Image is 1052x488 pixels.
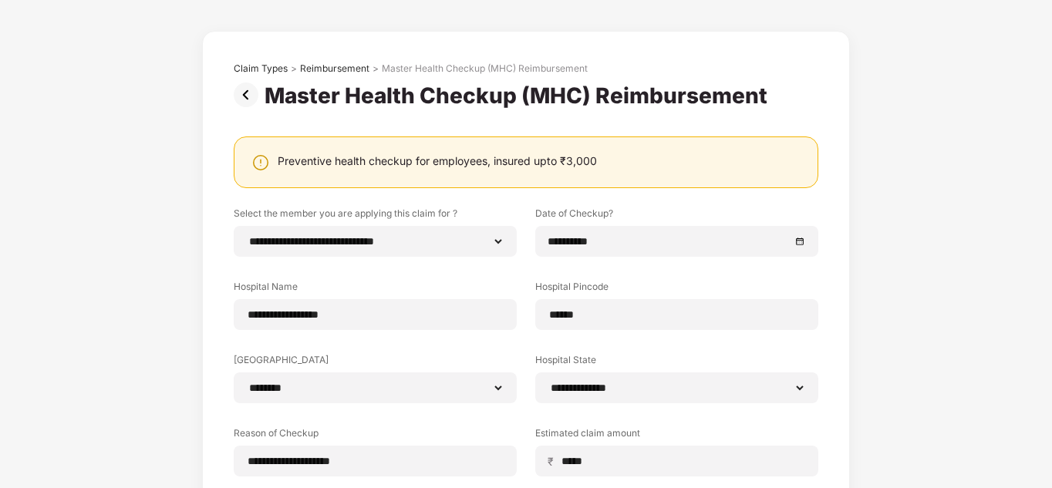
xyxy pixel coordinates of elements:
div: Master Health Checkup (MHC) Reimbursement [265,82,774,109]
div: > [291,62,297,75]
label: Select the member you are applying this claim for ? [234,207,517,226]
label: [GEOGRAPHIC_DATA] [234,353,517,372]
span: ₹ [548,454,560,469]
label: Hospital State [535,353,818,372]
div: Claim Types [234,62,288,75]
label: Hospital Pincode [535,280,818,299]
div: Reimbursement [300,62,369,75]
div: > [373,62,379,75]
label: Reason of Checkup [234,426,517,446]
img: svg+xml;base64,PHN2ZyBpZD0iUHJldi0zMngzMiIgeG1sbnM9Imh0dHA6Ly93d3cudzMub3JnLzIwMDAvc3ZnIiB3aWR0aD... [234,82,265,107]
label: Estimated claim amount [535,426,818,446]
label: Date of Checkup? [535,207,818,226]
label: Hospital Name [234,280,517,299]
img: svg+xml;base64,PHN2ZyBpZD0iV2FybmluZ18tXzI0eDI0IiBkYXRhLW5hbWU9Ildhcm5pbmcgLSAyNHgyNCIgeG1sbnM9Im... [251,153,270,172]
div: Preventive health checkup for employees, insured upto ₹3,000 [278,153,597,168]
div: Master Health Checkup (MHC) Reimbursement [382,62,588,75]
